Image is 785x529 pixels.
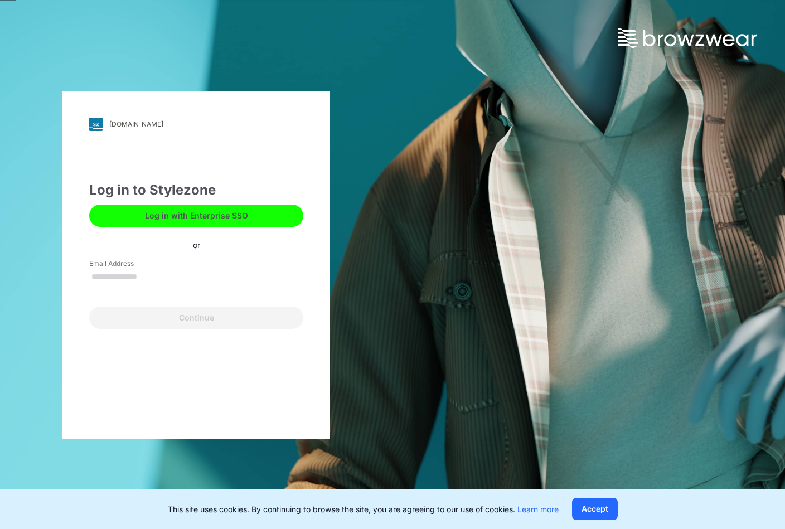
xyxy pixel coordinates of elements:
button: Log in with Enterprise SSO [89,205,303,227]
label: Email Address [89,259,167,269]
p: This site uses cookies. By continuing to browse the site, you are agreeing to our use of cookies. [168,503,559,515]
a: Learn more [517,504,559,514]
button: Accept [572,498,618,520]
div: [DOMAIN_NAME] [109,120,163,128]
img: browzwear-logo.73288ffb.svg [618,28,757,48]
div: or [184,239,209,251]
a: [DOMAIN_NAME] [89,118,303,131]
div: Log in to Stylezone [89,180,303,200]
img: svg+xml;base64,PHN2ZyB3aWR0aD0iMjgiIGhlaWdodD0iMjgiIHZpZXdCb3g9IjAgMCAyOCAyOCIgZmlsbD0ibm9uZSIgeG... [89,118,103,131]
